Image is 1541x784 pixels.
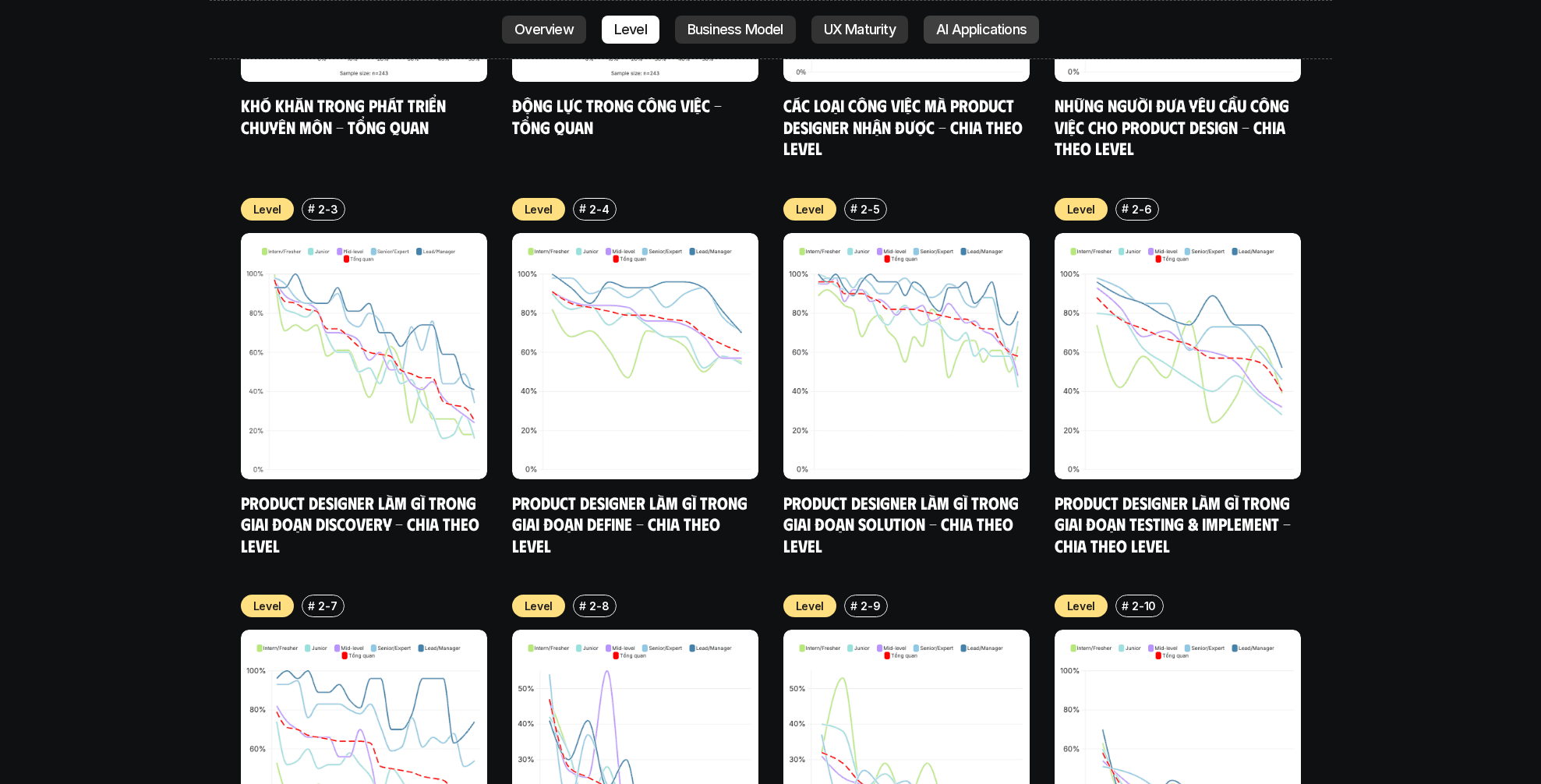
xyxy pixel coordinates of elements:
[1132,201,1151,217] p: 2-6
[308,203,315,214] h6: #
[675,16,796,44] a: Business Model
[687,22,783,37] p: Business Model
[850,203,857,214] h6: #
[811,16,908,44] a: UX Maturity
[512,94,726,137] a: Động lực trong công việc - Tổng quan
[824,22,896,37] p: UX Maturity
[796,201,825,217] p: Level
[579,600,586,612] h6: #
[850,600,857,612] h6: #
[783,492,1023,556] a: Product Designer làm gì trong giai đoạn Solution - Chia theo Level
[936,22,1027,37] p: AI Applications
[1067,201,1096,217] p: Level
[1055,94,1293,158] a: Những người đưa yêu cầu công việc cho Product Design - Chia theo Level
[1055,492,1295,556] a: Product Designer làm gì trong giai đoạn Testing & Implement - Chia theo Level
[318,201,338,217] p: 2-3
[241,94,450,137] a: Khó khăn trong phát triển chuyên môn - Tổng quan
[241,492,483,556] a: Product Designer làm gì trong giai đoạn Discovery - Chia theo Level
[602,16,659,44] a: Level
[924,16,1039,44] a: AI Applications
[579,203,586,214] h6: #
[861,598,880,614] p: 2-9
[253,598,282,614] p: Level
[589,598,609,614] p: 2-8
[1122,600,1129,612] h6: #
[318,598,337,614] p: 2-7
[502,16,586,44] a: Overview
[861,201,879,217] p: 2-5
[525,598,553,614] p: Level
[512,492,751,556] a: Product Designer làm gì trong giai đoạn Define - Chia theo Level
[308,600,315,612] h6: #
[1067,598,1096,614] p: Level
[589,201,609,217] p: 2-4
[1132,598,1156,614] p: 2-10
[796,598,825,614] p: Level
[614,22,647,37] p: Level
[783,94,1027,158] a: Các loại công việc mà Product Designer nhận được - Chia theo Level
[514,22,574,37] p: Overview
[253,201,282,217] p: Level
[1122,203,1129,214] h6: #
[525,201,553,217] p: Level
